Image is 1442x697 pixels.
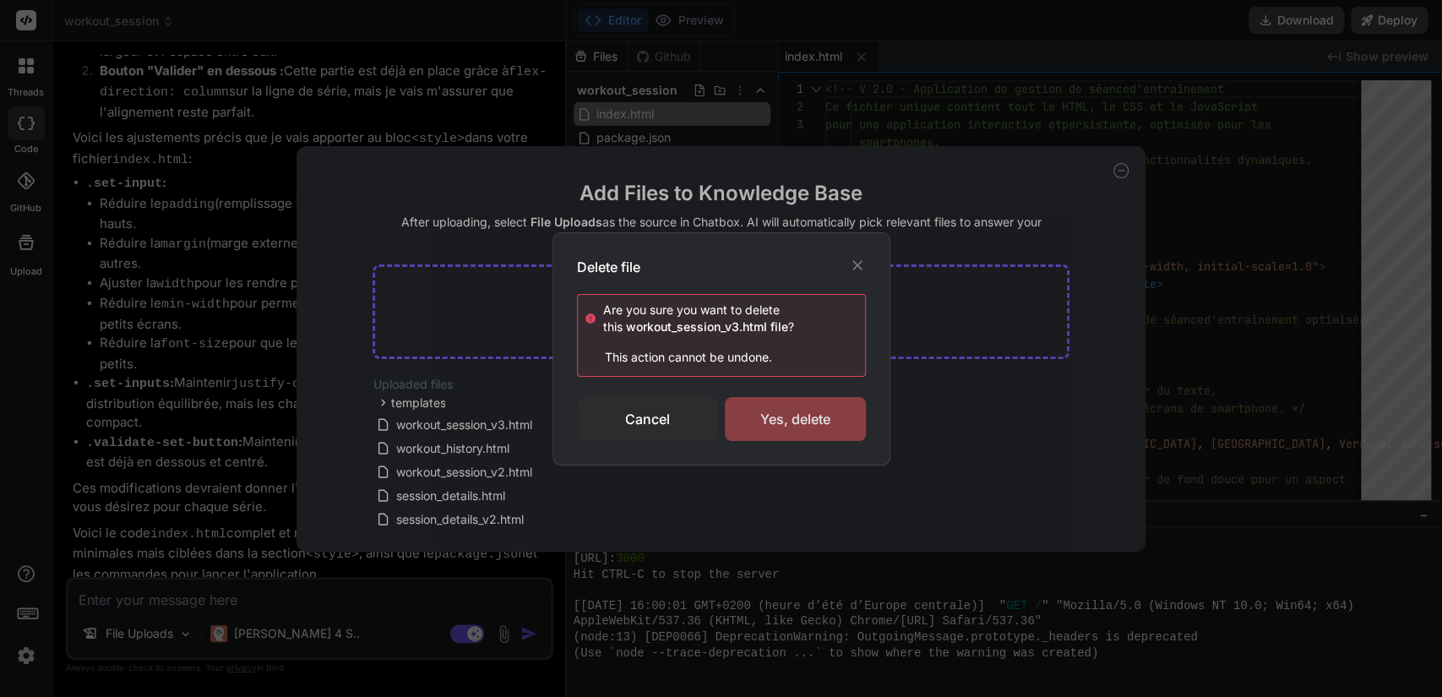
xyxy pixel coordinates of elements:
[623,319,788,334] span: workout_session_v3.html file
[585,349,865,366] p: This action cannot be undone.
[603,302,865,335] div: Are you sure you want to delete this ?
[725,397,866,441] div: Yes, delete
[577,257,640,277] h3: Delete file
[577,397,718,441] div: Cancel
